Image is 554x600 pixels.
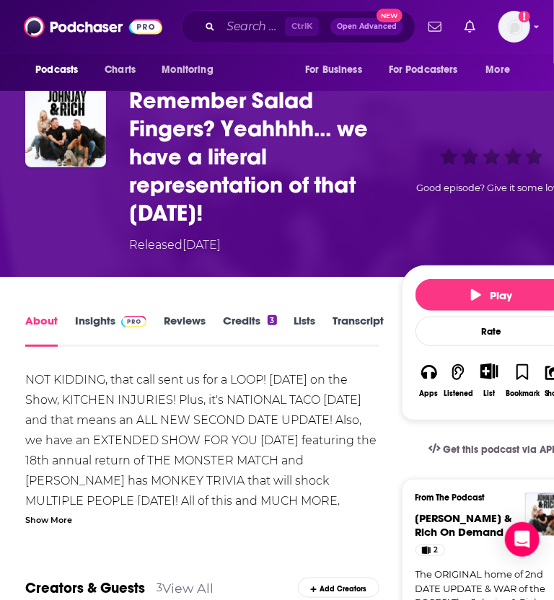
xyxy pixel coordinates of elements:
[333,314,384,347] a: Transcript
[519,11,530,22] svg: Add a profile image
[25,579,145,597] a: Creators & Guests
[337,23,397,30] span: Open Advanced
[498,11,530,43] img: User Profile
[162,581,214,596] a: View All
[443,354,474,407] button: Listened
[129,87,395,227] h1: Remember Salad Fingers? Yeahhhh... we have a literal representation of that Today!
[484,389,496,398] div: List
[268,315,276,325] div: 3
[25,370,379,572] div: NOT KIDDING, that call sent us for a LOOP! [DATE] on the Show, KITCHEN INJURIES! Plus, it's NATIO...
[330,18,403,35] button: Open AdvancedNew
[415,511,513,539] span: [PERSON_NAME] & Rich On Demand
[498,11,530,43] span: Logged in as meg_reilly_edl
[415,511,513,539] a: Johnjay & Rich On Demand
[476,56,529,84] button: open menu
[129,237,221,254] div: Released [DATE]
[181,10,415,43] div: Search podcasts, credits, & more...
[486,60,511,80] span: More
[162,60,213,80] span: Monitoring
[25,87,106,167] img: Remember Salad Fingers? Yeahhhh... we have a literal representation of that Today!
[105,60,136,80] span: Charts
[223,314,276,347] a: Credits3
[423,14,447,39] a: Show notifications dropdown
[377,9,403,22] span: New
[221,15,285,38] input: Search podcasts, credits, & more...
[505,522,540,557] div: Open Intercom Messenger
[35,60,78,80] span: Podcasts
[389,60,458,80] span: For Podcasters
[415,354,443,407] button: Apps
[25,314,58,347] a: About
[294,314,316,347] a: Lists
[506,389,540,398] div: Bookmark
[24,13,162,40] img: Podchaser - Follow, Share and Rate Podcasts
[25,56,97,84] button: open menu
[444,389,473,398] div: Listened
[379,56,479,84] button: open menu
[305,60,362,80] span: For Business
[434,543,439,557] span: 2
[498,11,530,43] button: Show profile menu
[505,354,540,407] button: Bookmark
[420,389,439,398] div: Apps
[151,56,232,84] button: open menu
[157,581,162,594] div: 3
[75,314,146,347] a: InsightsPodchaser Pro
[474,354,505,407] div: Show More ButtonList
[121,316,146,327] img: Podchaser Pro
[475,363,504,379] button: Show More Button
[471,288,512,302] span: Play
[164,314,206,347] a: Reviews
[95,56,144,84] a: Charts
[298,578,379,598] div: Add Creators
[295,56,380,84] button: open menu
[285,17,319,36] span: Ctrl K
[415,544,445,556] a: 2
[459,14,481,39] a: Show notifications dropdown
